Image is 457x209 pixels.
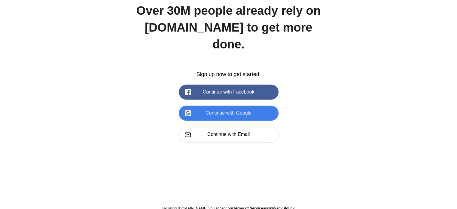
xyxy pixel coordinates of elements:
[185,132,191,137] img: email
[178,127,279,142] button: Continue with Email
[185,89,191,95] img: facebook
[179,106,279,121] button: Continue with Google
[179,85,279,100] button: Continue with Facebook
[136,71,322,78] div: Sign up now to get started:
[136,2,322,53] div: Over 30M people already rely on [DOMAIN_NAME] to get more done.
